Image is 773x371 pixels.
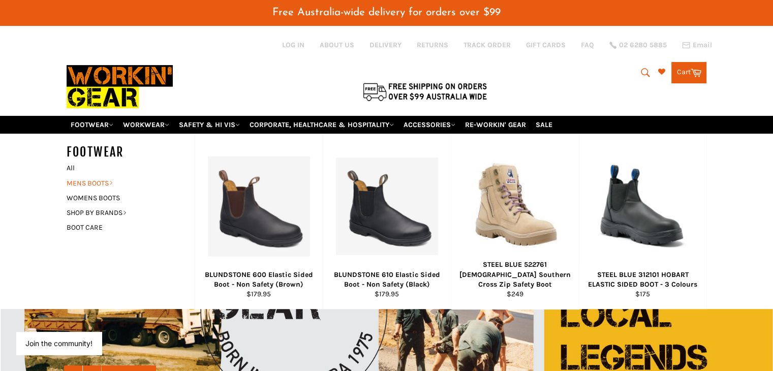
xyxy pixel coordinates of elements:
[245,116,398,134] a: CORPORATE, HEALTHCARE & HOSPITALITY
[201,270,316,290] div: BLUNDSTONE 600 Elastic Sided Boot - Non Safety (Brown)
[195,134,323,309] a: BLUNDSTONE 600 Elastic Sided Boot - Non Safety (Brown) - Workin Gear BLUNDSTONE 600 Elastic Sided...
[532,116,556,134] a: SALE
[682,41,712,49] a: Email
[208,156,310,256] img: BLUNDSTONE 600 Elastic Sided Boot - Non Safety (Brown) - Workin Gear
[417,40,448,50] a: RETURNS
[671,62,706,83] a: Cart
[361,81,488,102] img: Flat $9.95 shipping Australia wide
[61,205,184,220] a: SHOP BY BRANDS
[451,134,579,309] a: STEEL BLUE 522761 Ladies Southern Cross Zip Safety Boot - Workin Gear STEEL BLUE 522761 [DEMOGRAP...
[329,289,444,299] div: $179.95
[581,40,594,50] a: FAQ
[25,339,92,348] button: Join the community!
[585,270,700,290] div: STEEL BLUE 312101 HOBART ELASTIC SIDED BOOT - 3 Colours
[119,116,173,134] a: WORKWEAR
[282,41,304,49] a: Log in
[461,116,530,134] a: RE-WORKIN' GEAR
[336,158,438,255] img: BLUNDSTONE 610 Elastic Sided Boot - Non Safety - Workin Gear
[585,289,700,299] div: $175
[61,191,184,205] a: WOMENS BOOTS
[67,144,195,161] h5: FOOTWEAR
[609,42,667,49] a: 02 6280 5885
[320,40,354,50] a: ABOUT US
[329,270,444,290] div: BLUNDSTONE 610 Elastic Sided Boot - Non Safety (Black)
[457,260,572,289] div: STEEL BLUE 522761 [DEMOGRAPHIC_DATA] Southern Cross Zip Safety Boot
[61,161,195,175] a: All
[61,176,184,191] a: MENS BOOTS
[592,161,694,252] img: STEEL BLUE 312101 HOBART ELASTIC SIDED BOOT - Workin' Gear
[201,289,316,299] div: $179.95
[457,289,572,299] div: $249
[67,58,173,115] img: Workin Gear leaders in Workwear, Safety Boots, PPE, Uniforms. Australia's No.1 in Workwear
[693,42,712,49] span: Email
[526,40,566,50] a: GIFT CARDS
[272,7,501,18] span: Free Australia-wide delivery for orders over $99
[175,116,244,134] a: SAFETY & HI VIS
[399,116,459,134] a: ACCESSORIES
[619,42,667,49] span: 02 6280 5885
[464,155,566,257] img: STEEL BLUE 522761 Ladies Southern Cross Zip Safety Boot - Workin Gear
[323,134,451,309] a: BLUNDSTONE 610 Elastic Sided Boot - Non Safety - Workin Gear BLUNDSTONE 610 Elastic Sided Boot - ...
[369,40,401,50] a: DELIVERY
[61,220,184,235] a: BOOT CARE
[67,116,117,134] a: FOOTWEAR
[579,134,707,309] a: STEEL BLUE 312101 HOBART ELASTIC SIDED BOOT - Workin' Gear STEEL BLUE 312101 HOBART ELASTIC SIDED...
[463,40,511,50] a: TRACK ORDER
